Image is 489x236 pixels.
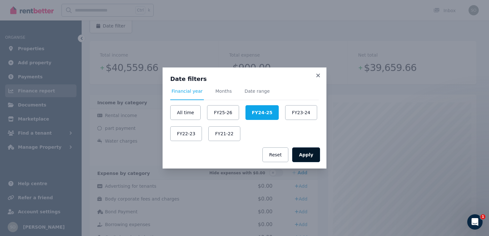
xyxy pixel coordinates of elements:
button: FY21-22 [208,126,240,141]
span: Date range [245,88,270,94]
span: 1 [480,214,485,219]
button: Apply [292,147,320,162]
button: FY24-25 [245,105,279,120]
span: Months [215,88,232,94]
h3: Date filters [170,75,319,83]
button: FY23-24 [285,105,317,120]
span: Financial year [172,88,203,94]
button: All time [170,105,201,120]
iframe: Intercom live chat [467,214,483,230]
button: FY22-23 [170,126,202,141]
button: FY25-26 [207,105,239,120]
button: Reset [262,147,288,162]
nav: Tabs [170,88,319,100]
